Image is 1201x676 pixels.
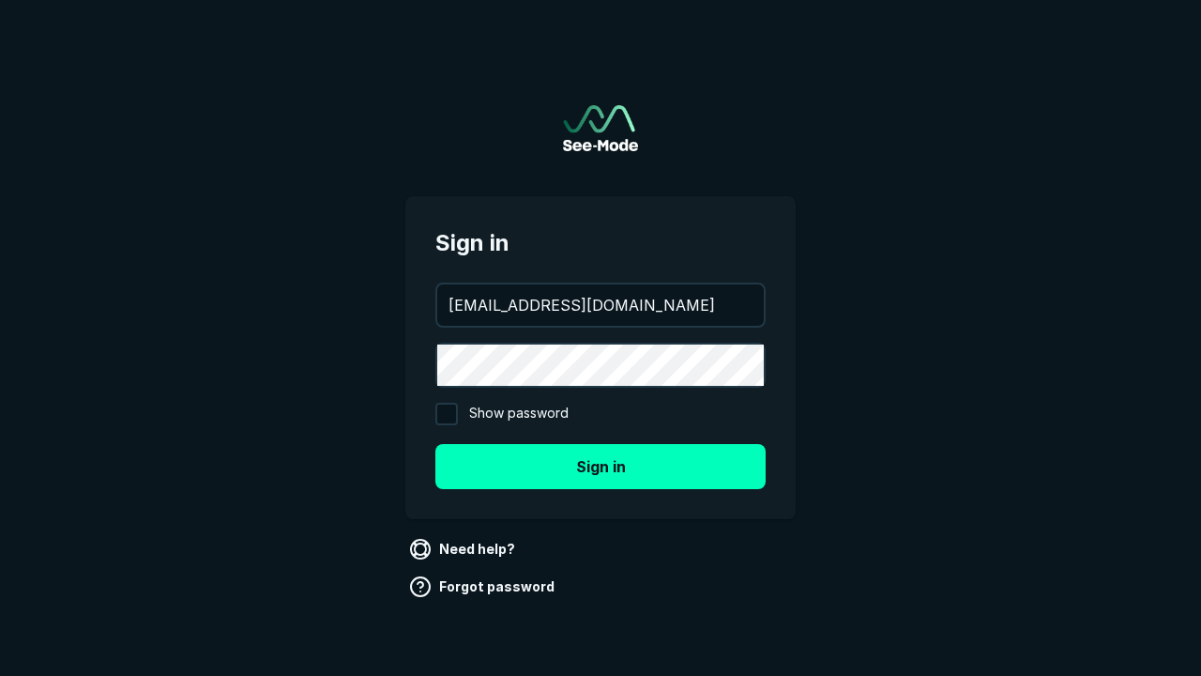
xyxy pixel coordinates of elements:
[563,105,638,151] a: Go to sign in
[435,226,766,260] span: Sign in
[405,534,523,564] a: Need help?
[435,444,766,489] button: Sign in
[437,284,764,326] input: your@email.com
[469,403,569,425] span: Show password
[563,105,638,151] img: See-Mode Logo
[405,572,562,602] a: Forgot password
